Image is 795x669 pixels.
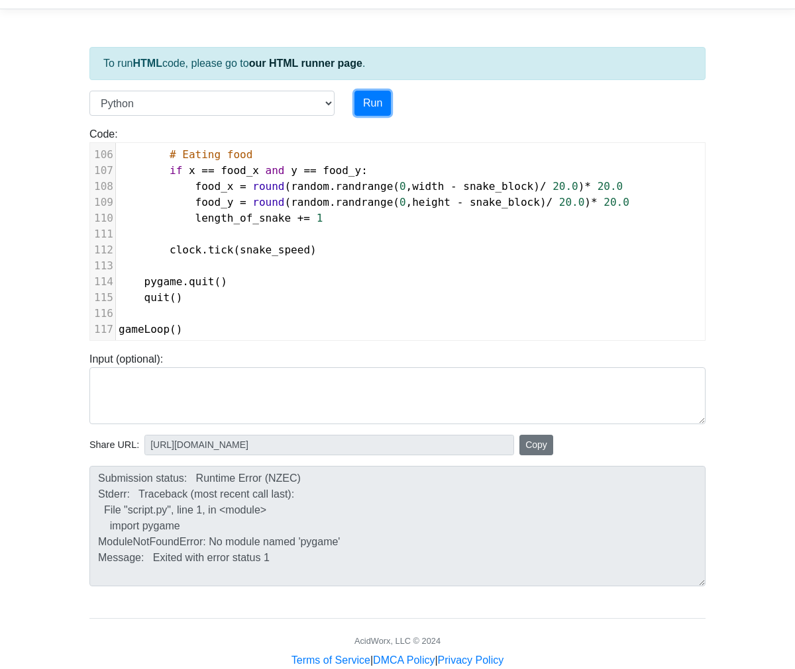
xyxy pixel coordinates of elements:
button: Copy [519,435,553,455]
span: randrange [336,196,394,208]
span: snake_speed [240,244,310,256]
div: AcidWorx, LLC © 2024 [354,635,441,647]
span: if [170,164,182,177]
span: x [189,164,195,177]
span: 0 [399,196,406,208]
span: round [252,196,284,208]
strong: HTML [132,58,162,69]
div: 112 [90,242,115,258]
span: # Eating food [170,148,252,161]
span: y [291,164,297,177]
span: random [291,196,329,208]
span: quit [189,275,215,288]
div: 113 [90,258,115,274]
span: food_x [221,164,259,177]
span: food_y [323,164,361,177]
span: 20.0 [553,180,578,193]
span: 20.0 [604,196,629,208]
span: ( . ( , ) ) [119,196,629,208]
span: . ( ) [119,244,317,256]
span: ( . ( , ) ) [119,180,623,193]
span: length_of_snake [195,212,291,224]
span: 20.0 [559,196,585,208]
span: () [119,323,182,335]
div: 114 [90,274,115,290]
span: / [547,196,553,208]
span: += [297,212,310,224]
span: randrange [336,180,394,193]
span: . () [119,275,227,288]
div: | | [291,652,503,668]
span: : [119,164,368,177]
span: height [412,196,450,208]
span: tick [208,244,234,256]
a: our HTML runner page [249,58,362,69]
span: width [412,180,444,193]
div: 111 [90,226,115,242]
span: quit [144,291,170,304]
span: food_x [195,180,234,193]
span: / [540,180,547,193]
span: == [303,164,316,177]
div: 107 [90,163,115,179]
span: food_y [195,196,234,208]
input: No share available yet [144,435,514,455]
div: 116 [90,306,115,322]
div: 108 [90,179,115,195]
a: DMCA Policy [373,654,435,666]
span: 0 [399,180,406,193]
span: round [252,180,284,193]
span: == [201,164,214,177]
span: 1 [317,212,323,224]
span: Share URL: [89,438,139,453]
div: Input (optional): [79,351,715,424]
span: 20.0 [598,180,623,193]
span: snake_block [463,180,533,193]
button: Run [354,91,391,116]
span: gameLoop [119,323,170,335]
div: 109 [90,195,115,210]
a: Privacy Policy [438,654,504,666]
div: 106 [90,147,115,163]
span: - [457,196,464,208]
span: () [119,291,182,304]
span: = [240,196,246,208]
a: Terms of Service [291,654,370,666]
div: 117 [90,322,115,337]
span: pygame [144,275,183,288]
div: 115 [90,290,115,306]
span: snake_block [470,196,540,208]
span: = [240,180,246,193]
span: - [450,180,457,193]
span: random [291,180,329,193]
div: To run code, please go to . [89,47,706,80]
div: Code: [79,126,715,341]
span: and [266,164,285,177]
div: 110 [90,210,115,226]
span: clock [170,244,201,256]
